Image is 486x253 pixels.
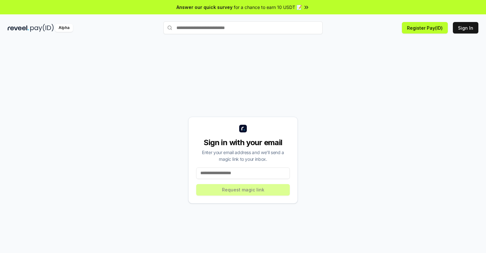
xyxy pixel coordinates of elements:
button: Register Pay(ID) [402,22,448,33]
div: Enter your email address and we’ll send a magic link to your inbox. [196,149,290,162]
img: reveel_dark [8,24,29,32]
div: Alpha [55,24,73,32]
button: Sign In [453,22,478,33]
img: logo_small [239,125,247,132]
span: for a chance to earn 10 USDT 📝 [234,4,302,11]
span: Answer our quick survey [176,4,232,11]
img: pay_id [30,24,54,32]
div: Sign in with your email [196,138,290,148]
